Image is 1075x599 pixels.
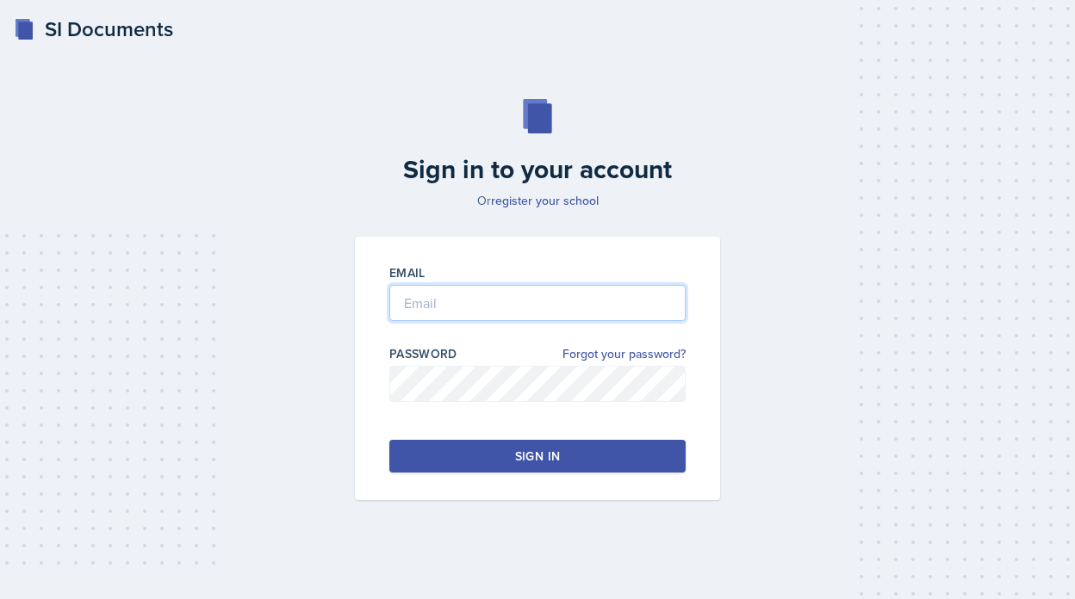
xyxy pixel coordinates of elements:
[389,440,686,472] button: Sign in
[562,345,686,363] a: Forgot your password?
[389,285,686,321] input: Email
[389,264,426,281] label: Email
[345,192,730,209] p: Or
[14,14,173,45] a: SI Documents
[389,345,457,362] label: Password
[491,192,599,209] a: register your school
[345,154,730,185] h2: Sign in to your account
[515,448,560,465] div: Sign in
